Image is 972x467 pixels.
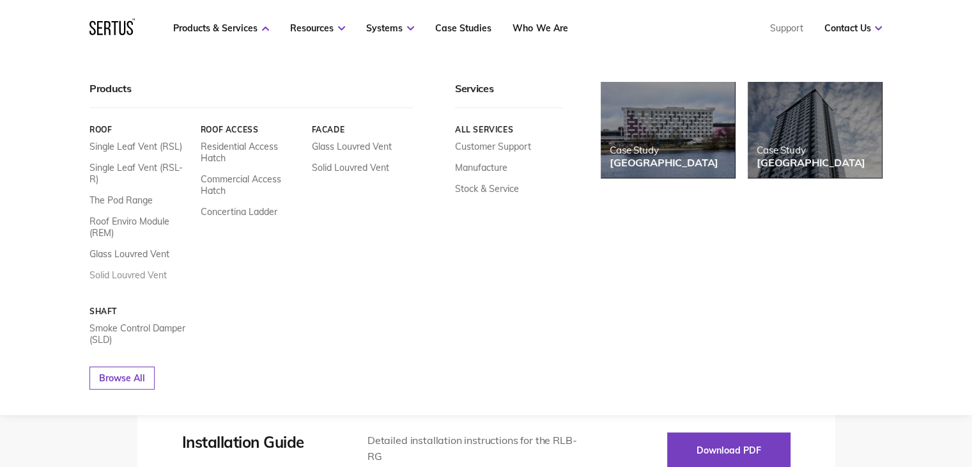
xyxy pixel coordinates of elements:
a: Case Study[GEOGRAPHIC_DATA] [748,82,882,178]
a: Commercial Access Hatch [201,173,302,196]
a: Systems [366,22,414,34]
div: [GEOGRAPHIC_DATA] [610,156,718,169]
a: Roof Enviro Module (REM) [89,216,191,239]
a: Glass Louvred Vent [89,248,169,260]
a: Case Study[GEOGRAPHIC_DATA] [601,82,735,178]
a: Products & Services [173,22,269,34]
div: Products [89,82,413,108]
a: Case Studies [435,22,491,34]
a: Solid Louvred Vent [312,162,389,173]
a: Single Leaf Vent (RSL-R) [89,162,191,185]
div: [GEOGRAPHIC_DATA] [757,156,865,169]
a: Resources [290,22,345,34]
a: Roof [89,125,191,134]
a: Glass Louvred Vent [312,141,392,152]
a: Single Leaf Vent (RSL) [89,141,182,152]
div: Installation Guide [182,432,329,452]
a: Contact Us [824,22,882,34]
a: Residential Access Hatch [201,141,302,164]
a: Support [769,22,803,34]
a: Shaft [89,306,191,316]
a: Customer Support [455,141,531,152]
div: Detailed installation instructions for the RLB-RG [367,432,579,465]
a: Browse All [89,367,155,390]
iframe: Chat Widget [743,319,972,467]
a: The Pod Range [89,194,153,206]
a: All services [455,125,563,134]
a: Concertina Ladder [201,206,277,218]
a: Solid Louvred Vent [89,269,167,281]
div: Services [455,82,563,108]
a: Stock & Service [455,183,519,194]
a: Who We Are [513,22,567,34]
div: Case Study [757,144,865,156]
div: Case Study [610,144,718,156]
a: Manufacture [455,162,507,173]
a: Facade [312,125,413,134]
a: Roof Access [201,125,302,134]
a: Smoke Control Damper (SLD) [89,322,191,345]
